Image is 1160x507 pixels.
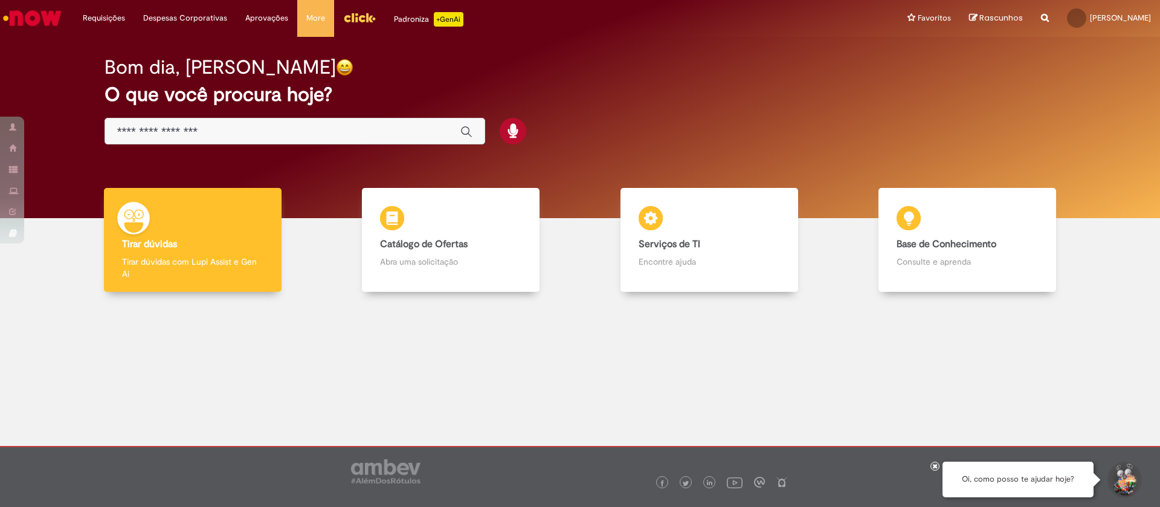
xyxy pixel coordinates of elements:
[434,12,463,27] p: +GenAi
[754,477,765,488] img: logo_footer_workplace.png
[897,238,996,250] b: Base de Conhecimento
[639,238,700,250] b: Serviços de TI
[683,480,689,486] img: logo_footer_twitter.png
[639,256,780,268] p: Encontre ajuda
[343,8,376,27] img: click_logo_yellow_360x200.png
[143,12,227,24] span: Despesas Corporativas
[707,480,713,487] img: logo_footer_linkedin.png
[122,256,263,280] p: Tirar dúvidas com Lupi Assist e Gen Ai
[659,480,665,486] img: logo_footer_facebook.png
[122,238,177,250] b: Tirar dúvidas
[897,256,1038,268] p: Consulte e aprenda
[105,57,336,78] h2: Bom dia, [PERSON_NAME]
[306,12,325,24] span: More
[580,188,839,292] a: Serviços de TI Encontre ajuda
[394,12,463,27] div: Padroniza
[380,238,468,250] b: Catálogo de Ofertas
[776,477,787,488] img: logo_footer_naosei.png
[942,462,1094,497] div: Oi, como posso te ajudar hoje?
[1,6,63,30] img: ServiceNow
[727,474,743,490] img: logo_footer_youtube.png
[351,459,420,483] img: logo_footer_ambev_rotulo_gray.png
[1106,462,1142,498] button: Iniciar Conversa de Suporte
[969,13,1023,24] a: Rascunhos
[839,188,1097,292] a: Base de Conhecimento Consulte e aprenda
[105,84,1056,105] h2: O que você procura hoje?
[83,12,125,24] span: Requisições
[322,188,581,292] a: Catálogo de Ofertas Abra uma solicitação
[380,256,521,268] p: Abra uma solicitação
[63,188,322,292] a: Tirar dúvidas Tirar dúvidas com Lupi Assist e Gen Ai
[336,59,353,76] img: happy-face.png
[245,12,288,24] span: Aprovações
[979,12,1023,24] span: Rascunhos
[918,12,951,24] span: Favoritos
[1090,13,1151,23] span: [PERSON_NAME]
